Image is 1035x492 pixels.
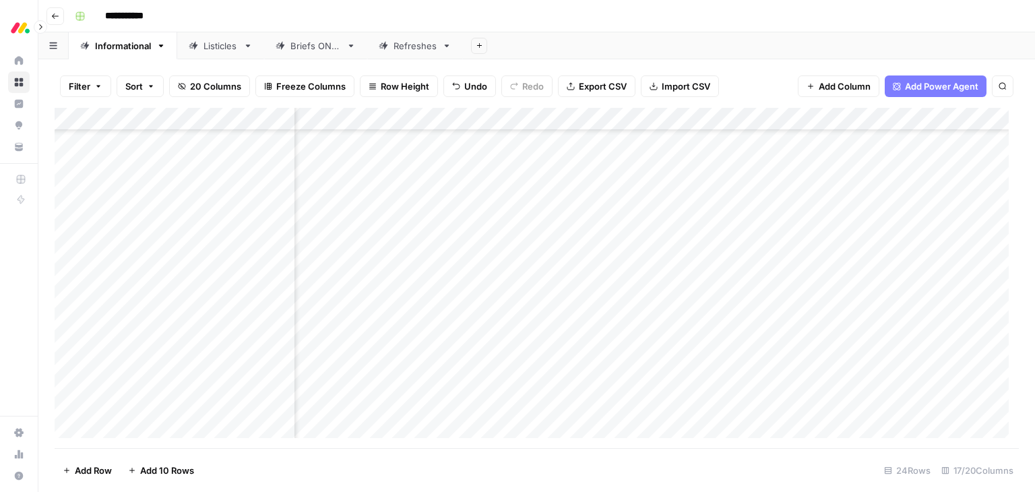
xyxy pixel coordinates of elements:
[662,80,710,93] span: Import CSV
[558,75,635,97] button: Export CSV
[140,464,194,477] span: Add 10 Rows
[203,39,238,53] div: Listicles
[95,39,151,53] div: Informational
[120,460,202,481] button: Add 10 Rows
[8,16,32,40] img: Monday.com Logo
[798,75,879,97] button: Add Column
[169,75,250,97] button: 20 Columns
[276,80,346,93] span: Freeze Columns
[290,39,341,53] div: Briefs ONLY
[190,80,241,93] span: 20 Columns
[381,80,429,93] span: Row Height
[501,75,553,97] button: Redo
[464,80,487,93] span: Undo
[8,443,30,465] a: Usage
[819,80,871,93] span: Add Column
[885,75,986,97] button: Add Power Agent
[8,71,30,93] a: Browse
[8,115,30,136] a: Opportunities
[905,80,978,93] span: Add Power Agent
[60,75,111,97] button: Filter
[394,39,437,53] div: Refreshes
[69,80,90,93] span: Filter
[522,80,544,93] span: Redo
[8,50,30,71] a: Home
[8,465,30,487] button: Help + Support
[69,32,177,59] a: Informational
[8,422,30,443] a: Settings
[75,464,112,477] span: Add Row
[579,80,627,93] span: Export CSV
[367,32,463,59] a: Refreshes
[55,460,120,481] button: Add Row
[879,460,936,481] div: 24 Rows
[443,75,496,97] button: Undo
[8,11,30,44] button: Workspace: Monday.com
[8,93,30,115] a: Insights
[936,460,1019,481] div: 17/20 Columns
[255,75,354,97] button: Freeze Columns
[641,75,719,97] button: Import CSV
[117,75,164,97] button: Sort
[264,32,367,59] a: Briefs ONLY
[177,32,264,59] a: Listicles
[360,75,438,97] button: Row Height
[8,136,30,158] a: Your Data
[125,80,143,93] span: Sort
